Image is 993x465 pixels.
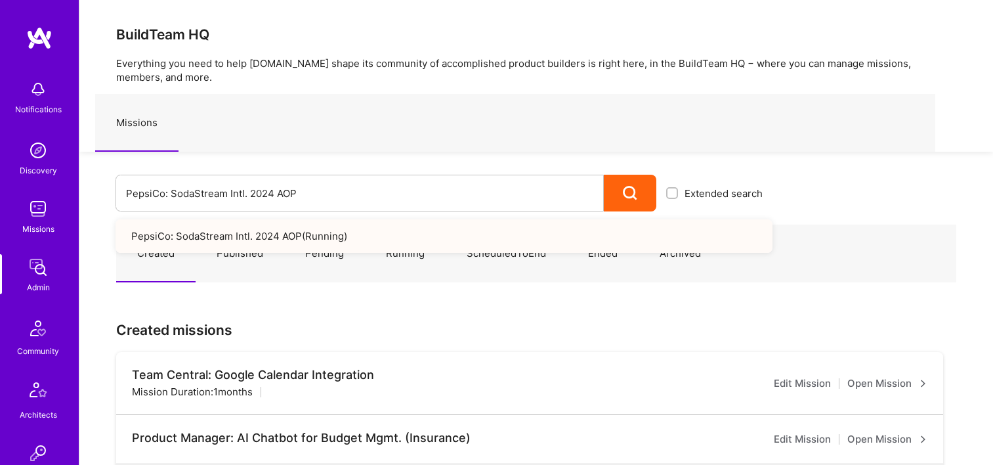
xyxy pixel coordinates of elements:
i: icon ArrowRight [919,380,927,387]
i: icon ArrowRight [919,435,927,443]
img: teamwork [25,196,51,222]
a: Pending [284,225,365,282]
a: Archived [639,225,722,282]
a: Edit Mission [774,432,831,447]
img: Architects [22,376,54,408]
div: Product Manager: AI Chatbot for Budget Mgmt. (Insurance) [132,431,471,445]
a: Created [116,225,196,282]
img: admin teamwork [25,254,51,280]
a: ScheduledToEnd [446,225,567,282]
a: Missions [95,95,179,152]
a: PepsiCo: SodaStream Intl. 2024 AOP(Running) [116,219,772,253]
a: Running [365,225,446,282]
input: What type of mission are you looking for? [126,177,593,210]
div: Architects [20,408,57,422]
a: Edit Mission [774,376,831,391]
img: bell [25,76,51,102]
div: Discovery [20,164,57,177]
span: Extended search [685,187,763,200]
img: logo [26,26,53,50]
a: Open Mission [847,432,927,447]
img: Community [22,313,54,344]
div: Admin [27,280,50,294]
a: Ended [567,225,639,282]
p: Everything you need to help [DOMAIN_NAME] shape its community of accomplished product builders is... [116,56,956,84]
a: Published [196,225,284,282]
h3: BuildTeam HQ [116,26,956,43]
i: icon Search [623,186,638,201]
a: Open Mission [847,376,927,391]
div: Missions [22,222,54,236]
div: Mission Duration: 1 months [132,385,253,399]
h3: Created missions [116,322,956,338]
div: Team Central: Google Calendar Integration [132,368,374,382]
div: Notifications [15,102,62,116]
img: discovery [25,137,51,164]
div: Community [17,344,59,358]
